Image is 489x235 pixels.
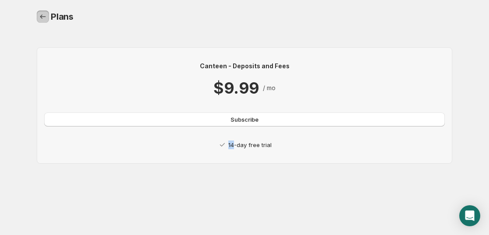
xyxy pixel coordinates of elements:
[213,77,259,98] p: $9.99
[44,112,445,126] button: Subscribe
[228,140,272,149] p: 14-day free trial
[44,62,445,70] p: Canteen - Deposits and Fees
[263,84,276,92] p: / mo
[51,11,73,22] span: Plans
[459,205,480,226] div: Open Intercom Messenger
[37,11,49,23] a: Home
[231,115,258,124] span: Subscribe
